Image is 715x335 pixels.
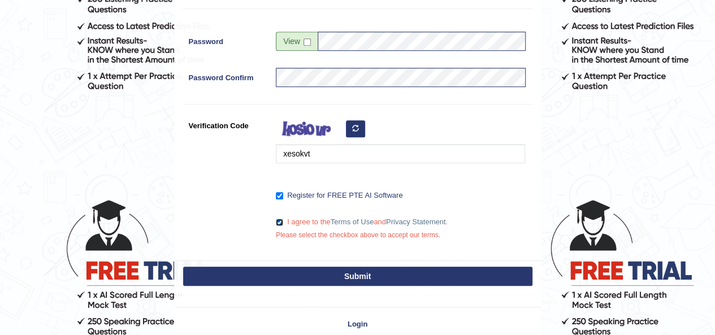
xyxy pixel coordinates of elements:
label: Register for FREE PTE AI Software [276,190,402,201]
button: Submit [183,267,532,286]
label: Verification Code [183,116,271,131]
a: Login [175,319,541,329]
input: Show/Hide Password [304,38,311,46]
label: I agree to the and . [276,216,448,228]
a: Privacy Statement [386,217,446,226]
input: I agree to theTerms of UseandPrivacy Statement. [276,219,283,226]
label: Password [183,32,271,47]
input: Register for FREE PTE AI Software [276,192,283,199]
a: Terms of Use [331,217,374,226]
label: Password Confirm [183,68,271,83]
